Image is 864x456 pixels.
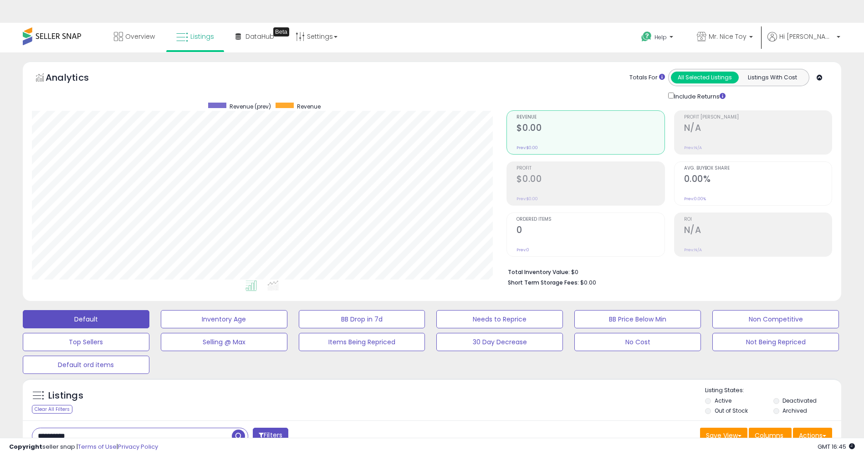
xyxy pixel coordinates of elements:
h2: N/A [684,225,832,237]
span: Help [654,33,667,41]
button: Save View [700,428,747,443]
span: Revenue [516,115,664,120]
span: ROI [684,217,832,222]
button: Default ord items [23,356,149,374]
button: Needs to Reprice [436,310,563,328]
div: seller snap | | [9,443,158,451]
button: Inventory Age [161,310,287,328]
i: Get Help [641,31,652,42]
button: No Cost [574,333,701,351]
small: Prev: 0.00% [684,196,706,202]
span: DataHub [245,32,274,41]
span: Profit [PERSON_NAME] [684,115,832,120]
button: 30 Day Decrease [436,333,563,351]
div: Tooltip anchor [273,27,289,36]
button: Columns [749,428,792,443]
a: Terms of Use [78,442,117,451]
li: $0 [508,266,825,277]
button: BB Drop in 7d [299,310,425,328]
span: Overview [125,32,155,41]
a: Overview [107,23,162,50]
span: Revenue (prev) [230,103,271,110]
small: Prev: $0.00 [516,196,538,202]
small: Prev: N/A [684,247,702,253]
button: Default [23,310,149,328]
h2: $0.00 [516,174,664,186]
a: Settings [289,23,344,50]
span: Ordered Items [516,217,664,222]
span: Avg. Buybox Share [684,166,832,171]
b: Short Term Storage Fees: [508,279,579,286]
h2: $0.00 [516,123,664,135]
div: Totals For [629,73,665,82]
h5: Listings [48,389,83,402]
strong: Copyright [9,442,42,451]
button: Top Sellers [23,333,149,351]
button: Items Being Repriced [299,333,425,351]
button: Filters [253,428,288,444]
small: Prev: 0 [516,247,529,253]
h5: Analytics [46,71,107,86]
button: Selling @ Max [161,333,287,351]
label: Active [715,397,731,404]
span: Columns [755,431,783,440]
h2: 0.00% [684,174,832,186]
button: Non Competitive [712,310,839,328]
span: Revenue [297,103,321,110]
span: $0.00 [580,278,596,287]
span: Mr. Nice Toy [709,32,746,41]
a: Listings [169,23,221,50]
span: Profit [516,166,664,171]
div: Include Returns [661,91,736,101]
a: Privacy Policy [118,442,158,451]
a: DataHub [229,23,281,50]
small: Prev: N/A [684,145,702,150]
small: Prev: $0.00 [516,145,538,150]
button: Actions [793,428,832,443]
a: Mr. Nice Toy [690,23,760,52]
b: Total Inventory Value: [508,268,570,276]
span: 2025-10-14 16:45 GMT [818,442,855,451]
a: Hi [PERSON_NAME] [767,32,840,52]
h2: N/A [684,123,832,135]
label: Out of Stock [715,407,748,415]
span: Listings [190,32,214,41]
p: Listing States: [705,386,841,395]
label: Deactivated [782,397,817,404]
h2: 0 [516,225,664,237]
label: Archived [782,407,807,415]
button: All Selected Listings [671,72,739,83]
button: BB Price Below Min [574,310,701,328]
button: Listings With Cost [738,72,806,83]
div: Clear All Filters [32,405,72,414]
span: Hi [PERSON_NAME] [779,32,834,41]
a: Help [634,24,682,52]
button: Not Being Repriced [712,333,839,351]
